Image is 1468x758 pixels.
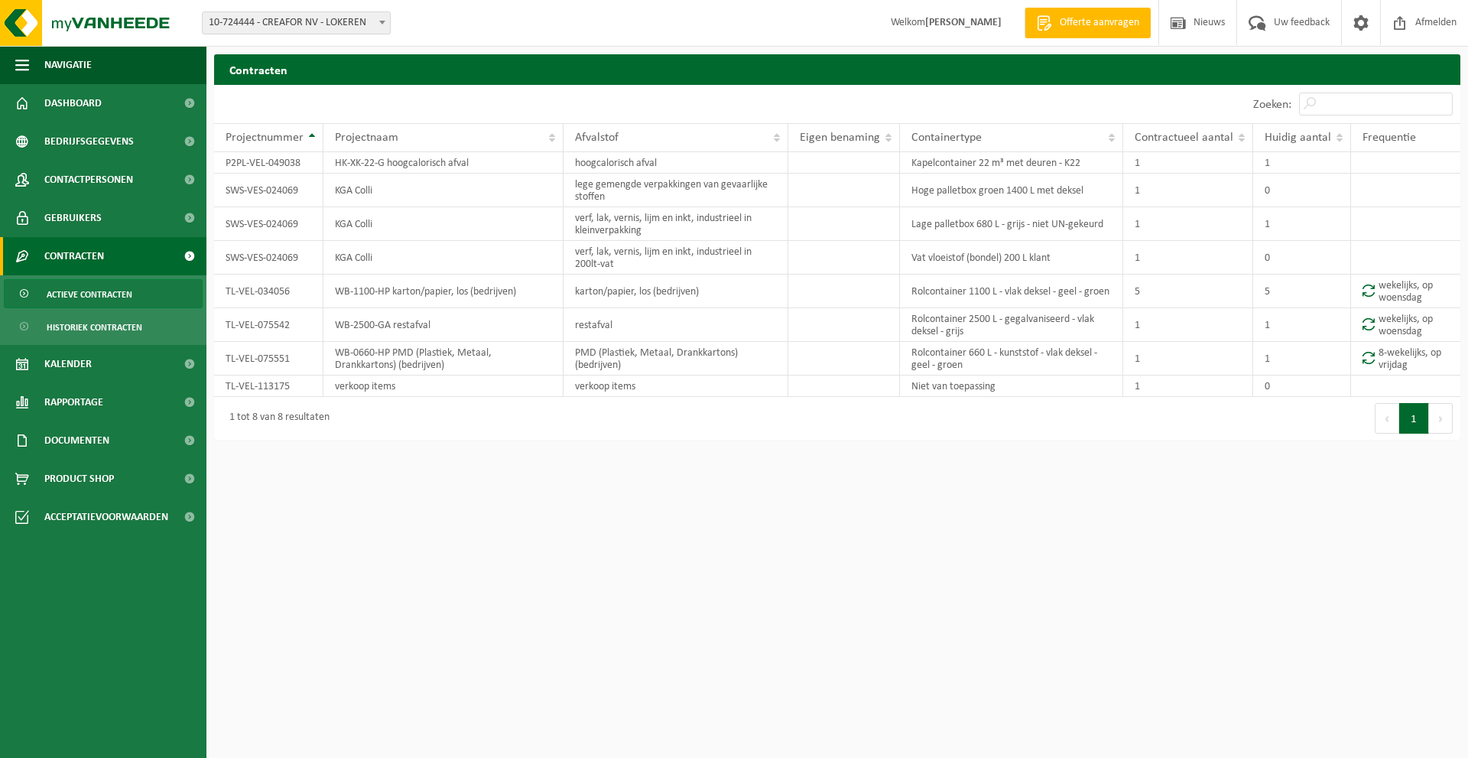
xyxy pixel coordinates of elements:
[203,12,390,34] span: 10-724444 - CREAFOR NV - LOKEREN
[900,376,1122,397] td: Niet van toepassing
[900,308,1122,342] td: Rolcontainer 2500 L - gegalvaniseerd - vlak deksel - grijs
[214,241,323,275] td: SWS-VES-024069
[214,174,323,207] td: SWS-VES-024069
[214,152,323,174] td: P2PL-VEL-049038
[1123,152,1253,174] td: 1
[1351,308,1460,342] td: wekelijks, op woensdag
[1253,275,1351,308] td: 5
[1123,207,1253,241] td: 1
[44,161,133,199] span: Contactpersonen
[1123,376,1253,397] td: 1
[323,174,563,207] td: KGA Colli
[4,312,203,341] a: Historiek contracten
[1375,403,1399,434] button: Previous
[900,241,1122,275] td: Vat vloeistof (bondel) 200 L klant
[4,279,203,308] a: Actieve contracten
[44,84,102,122] span: Dashboard
[323,342,563,376] td: WB-0660-HP PMD (Plastiek, Metaal, Drankkartons) (bedrijven)
[900,275,1122,308] td: Rolcontainer 1100 L - vlak deksel - geel - groen
[900,174,1122,207] td: Hoge palletbox groen 1400 L met deksel
[323,241,563,275] td: KGA Colli
[1056,15,1143,31] span: Offerte aanvragen
[563,152,788,174] td: hoogcalorisch afval
[1351,342,1460,376] td: 8-wekelijks, op vrijdag
[214,275,323,308] td: TL-VEL-034056
[563,376,788,397] td: verkoop items
[575,132,619,144] span: Afvalstof
[563,241,788,275] td: verf, lak, vernis, lijm en inkt, industrieel in 200lt-vat
[1253,174,1351,207] td: 0
[44,46,92,84] span: Navigatie
[563,342,788,376] td: PMD (Plastiek, Metaal, Drankkartons) (bedrijven)
[214,54,1460,84] h2: Contracten
[323,376,563,397] td: verkoop items
[900,207,1122,241] td: Lage palletbox 680 L - grijs - niet UN-gekeurd
[47,280,132,309] span: Actieve contracten
[226,132,304,144] span: Projectnummer
[1253,241,1351,275] td: 0
[202,11,391,34] span: 10-724444 - CREAFOR NV - LOKEREN
[1135,132,1233,144] span: Contractueel aantal
[1123,174,1253,207] td: 1
[8,724,255,758] iframe: chat widget
[335,132,398,144] span: Projectnaam
[323,207,563,241] td: KGA Colli
[44,237,104,275] span: Contracten
[44,199,102,237] span: Gebruikers
[1253,99,1291,111] label: Zoeken:
[1429,403,1453,434] button: Next
[1399,403,1429,434] button: 1
[1123,241,1253,275] td: 1
[1265,132,1331,144] span: Huidig aantal
[44,122,134,161] span: Bedrijfsgegevens
[222,405,330,432] div: 1 tot 8 van 8 resultaten
[1362,132,1416,144] span: Frequentie
[1253,308,1351,342] td: 1
[44,421,109,460] span: Documenten
[1253,152,1351,174] td: 1
[1123,342,1253,376] td: 1
[44,383,103,421] span: Rapportage
[1253,207,1351,241] td: 1
[563,174,788,207] td: lege gemengde verpakkingen van gevaarlijke stoffen
[44,460,114,498] span: Product Shop
[214,376,323,397] td: TL-VEL-113175
[563,308,788,342] td: restafval
[925,17,1002,28] strong: [PERSON_NAME]
[563,275,788,308] td: karton/papier, los (bedrijven)
[47,313,142,342] span: Historiek contracten
[44,345,92,383] span: Kalender
[44,498,168,536] span: Acceptatievoorwaarden
[1253,376,1351,397] td: 0
[214,342,323,376] td: TL-VEL-075551
[563,207,788,241] td: verf, lak, vernis, lijm en inkt, industrieel in kleinverpakking
[1253,342,1351,376] td: 1
[900,342,1122,376] td: Rolcontainer 660 L - kunststof - vlak deksel - geel - groen
[1123,308,1253,342] td: 1
[1025,8,1151,38] a: Offerte aanvragen
[900,152,1122,174] td: Kapelcontainer 22 m³ met deuren - K22
[911,132,982,144] span: Containertype
[214,308,323,342] td: TL-VEL-075542
[323,275,563,308] td: WB-1100-HP karton/papier, los (bedrijven)
[214,207,323,241] td: SWS-VES-024069
[800,132,880,144] span: Eigen benaming
[323,152,563,174] td: HK-XK-22-G hoogcalorisch afval
[1351,275,1460,308] td: wekelijks, op woensdag
[1123,275,1253,308] td: 5
[323,308,563,342] td: WB-2500-GA restafval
